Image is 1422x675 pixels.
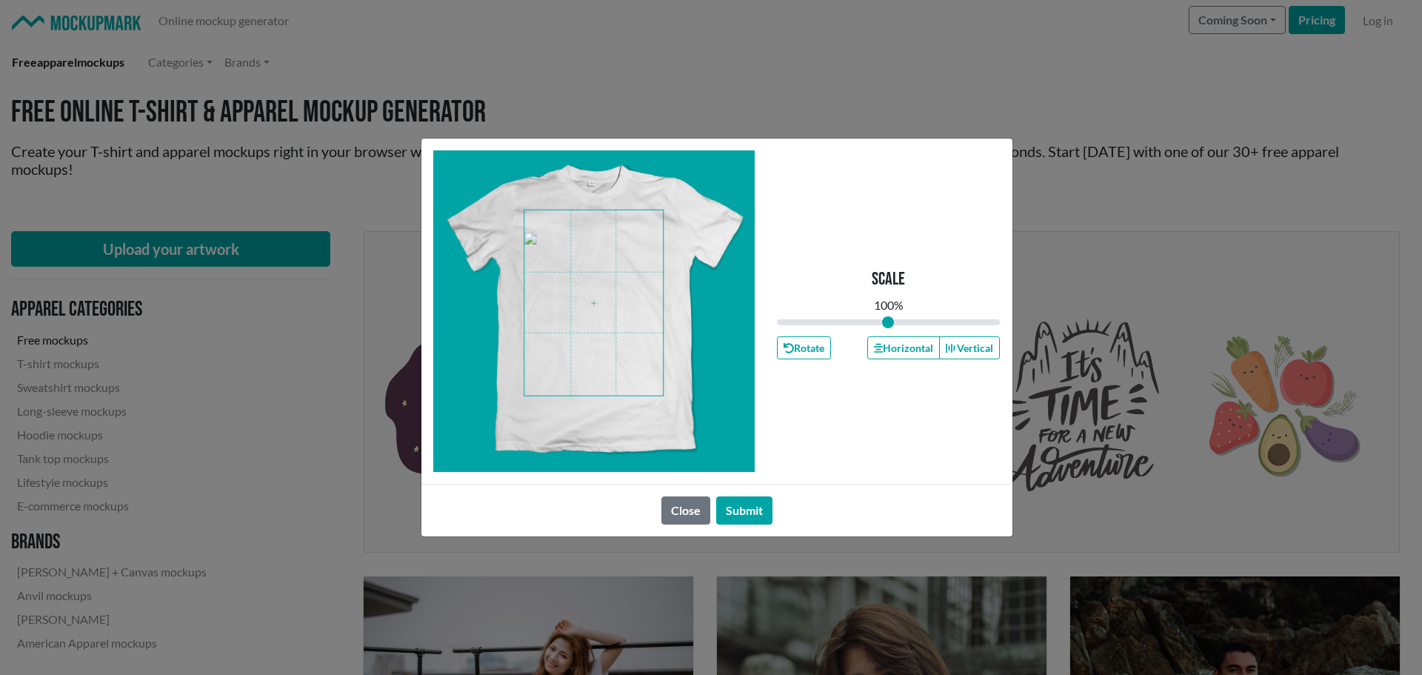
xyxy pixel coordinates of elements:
p: Scale [872,269,905,290]
button: Vertical [939,336,1000,359]
button: Close [661,496,710,525]
button: Submit [716,496,772,525]
button: Horizontal [867,336,940,359]
button: Rotate [777,336,831,359]
div: 100 % [874,296,904,314]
